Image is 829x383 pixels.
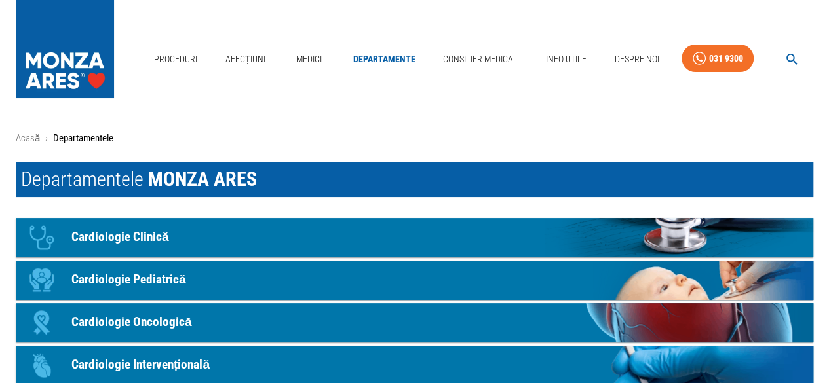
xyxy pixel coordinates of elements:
p: Cardiologie Pediatrică [71,270,186,289]
a: IconCardiologie Clinică [16,218,813,257]
a: Consilier Medical [438,46,523,73]
p: Cardiologie Oncologică [71,313,192,332]
a: Medici [288,46,330,73]
nav: breadcrumb [16,131,813,146]
div: Icon [22,303,62,342]
a: Afecțiuni [220,46,271,73]
span: MONZA ARES [148,168,257,191]
a: IconCardiologie Oncologică [16,303,813,342]
div: Icon [22,261,62,300]
li: › [45,131,48,146]
a: Info Utile [541,46,592,73]
a: IconCardiologie Pediatrică [16,261,813,300]
p: Cardiologie Intervențională [71,356,210,374]
h1: Departamentele [16,162,813,197]
div: Icon [22,218,62,257]
a: Despre Noi [609,46,665,73]
p: Cardiologie Clinică [71,228,169,247]
a: Acasă [16,132,40,144]
a: Proceduri [149,46,202,73]
p: Departamentele [53,131,113,146]
div: 031 9300 [708,50,742,67]
a: 031 9300 [682,45,754,73]
a: Departamente [347,46,420,73]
